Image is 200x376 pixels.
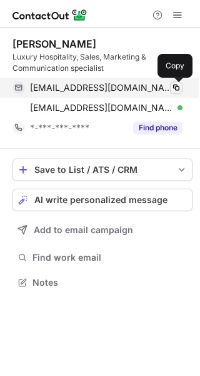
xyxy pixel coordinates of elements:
[34,225,133,235] span: Add to email campaign
[12,189,192,211] button: AI write personalized message
[12,249,192,266] button: Find work email
[12,274,192,291] button: Notes
[12,8,87,23] img: ContactOut v5.3.10
[12,51,192,74] div: Luxury Hospitality, Sales, Marketing & Communication specialist
[34,165,171,175] div: Save to List / ATS / CRM
[12,159,192,181] button: save-profile-one-click
[12,38,96,50] div: [PERSON_NAME]
[30,102,173,113] span: [EMAIL_ADDRESS][DOMAIN_NAME]
[32,252,187,263] span: Find work email
[12,219,192,241] button: Add to email campaign
[30,82,173,93] span: [EMAIL_ADDRESS][DOMAIN_NAME]
[32,277,187,288] span: Notes
[34,195,167,205] span: AI write personalized message
[133,122,182,134] button: Reveal Button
